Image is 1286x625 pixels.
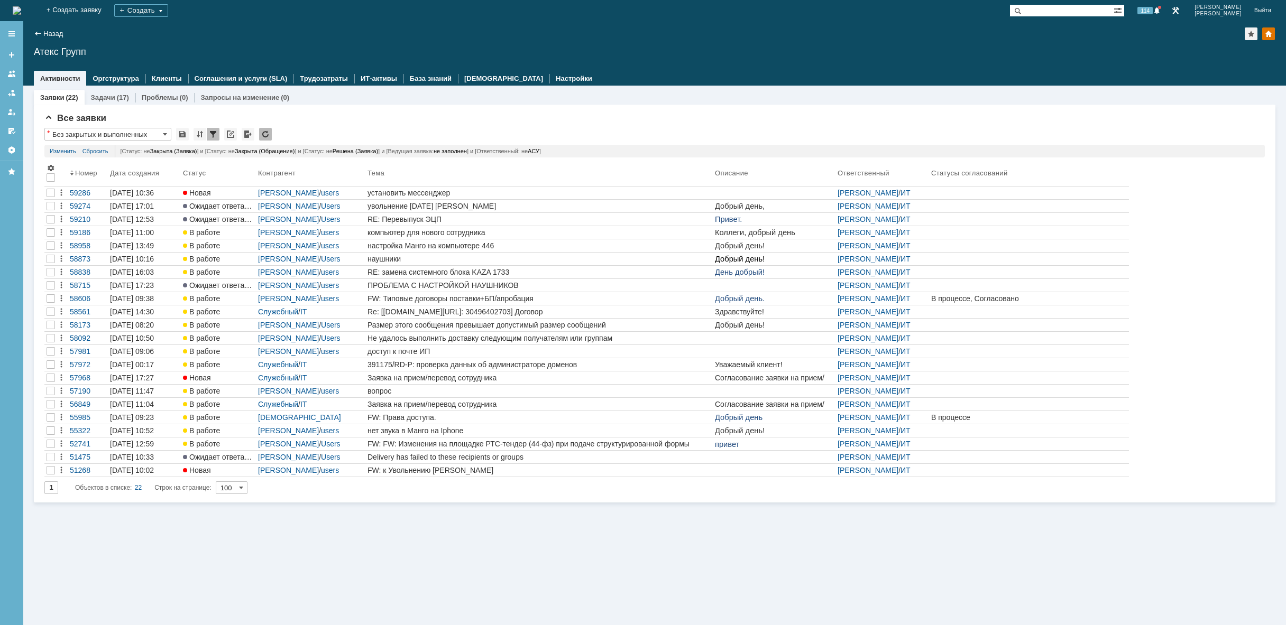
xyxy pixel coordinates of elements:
div: 58838 [70,268,106,276]
div: вопрос [368,387,711,395]
a: Назад [43,30,63,38]
a: 58092 [68,332,108,344]
a: ИТ [901,202,911,210]
a: Создать заявку [3,46,20,63]
a: В процессе [929,411,1129,424]
a: ИТ [901,387,911,395]
div: Статус [183,169,206,177]
div: [DATE] 10:33 [110,453,154,461]
div: [DATE] 09:06 [110,347,154,356]
a: Users [321,453,341,461]
a: Users [321,334,341,342]
span: В работе [183,321,220,329]
div: В процессе, Согласовано [931,294,1127,303]
a: [DATE] 09:23 [108,411,181,424]
a: IT [300,374,307,382]
a: Клиенты [152,74,182,82]
div: увольнение [DATE] [PERSON_NAME] [368,202,711,210]
a: [PERSON_NAME] [838,413,898,422]
div: [DATE] 14:30 [110,307,154,316]
a: Сбросить [82,145,108,157]
div: 57968 [70,374,106,382]
a: настройка Манго на компьютере 446 [365,239,713,252]
div: 57981 [70,347,106,356]
span: В работе [183,307,220,316]
a: users [321,268,339,276]
a: ИТ [901,347,911,356]
span: В работе [183,228,220,237]
div: [DATE] 11:00 [110,228,154,237]
a: Users [321,202,341,210]
div: Изменить домашнюю страницу [1262,27,1275,40]
a: ИТ [901,440,911,448]
span: Ожидает ответа контрагента [183,215,288,223]
a: [DATE] 11:47 [108,385,181,397]
a: ИТ [901,228,911,237]
th: Номер [68,162,108,186]
a: Заявки на командах [3,66,20,82]
a: users [321,281,339,290]
div: [DATE] 16:03 [110,268,154,276]
a: ИТ [901,426,911,435]
a: users [321,189,339,197]
a: 59274 [68,200,108,212]
div: 59274 [70,202,106,210]
a: [DEMOGRAPHIC_DATA] [464,74,543,82]
a: Users [321,215,341,223]
a: Мои заявки [3,104,20,120]
span: В работе [183,268,220,276]
a: Оргструктура [93,74,139,82]
span: В работе [183,400,220,408]
div: Размер этого сообщения превышает допустимый размер сообщений [368,321,711,329]
a: В работе [181,319,256,331]
div: Ответственный [838,169,891,177]
a: [PERSON_NAME] [838,228,898,237]
div: [DATE] 10:50 [110,334,154,342]
a: [PERSON_NAME] [838,281,898,290]
a: ИТ [901,241,911,250]
a: [PERSON_NAME] [258,387,319,395]
a: 55985 [68,411,108,424]
a: 58838 [68,266,108,278]
div: [DATE] 10:36 [110,189,154,197]
span: В работе [183,413,220,422]
a: ИТ [901,189,911,197]
a: users [321,294,339,303]
div: 58606 [70,294,106,303]
a: Задачи [91,94,115,101]
a: [PERSON_NAME] [838,321,898,329]
a: [DATE] 12:59 [108,437,181,450]
a: ИТ [901,334,911,342]
div: 55985 [70,413,106,422]
div: нет звука в Манго на Iphone [368,426,711,435]
div: [DATE] 17:27 [110,374,154,382]
a: компьютер для нового сотрудника [365,226,713,239]
a: Ожидает ответа контрагента [181,213,256,226]
a: увольнение [DATE] [PERSON_NAME] [365,200,713,212]
div: Создать [114,4,168,17]
th: Ответственный [835,162,929,186]
th: Дата создания [108,162,181,186]
a: Заявки в моей ответственности [3,85,20,101]
div: 58958 [70,241,106,250]
span: В работе [183,241,220,250]
div: 58715 [70,281,106,290]
a: 58561 [68,305,108,318]
a: [PERSON_NAME] [258,202,319,210]
span: В работе [183,426,220,435]
a: В работе [181,239,256,252]
div: 58092 [70,334,106,342]
a: ИТ [901,268,911,276]
a: вопрос [365,385,713,397]
a: Служебный [258,307,298,316]
a: [PERSON_NAME] [258,281,319,290]
div: [DATE] 11:47 [110,387,154,395]
a: 56849 [68,398,108,411]
a: 57972 [68,358,108,371]
div: 56849 [70,400,106,408]
div: Заявка на прием/перевод сотрудника [368,374,711,382]
div: Добавить в избранное [1245,27,1257,40]
a: [DATE] 14:30 [108,305,181,318]
a: В работе [181,266,256,278]
div: 391175/RD-P: проверка данных об администраторе доменов [368,360,711,369]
